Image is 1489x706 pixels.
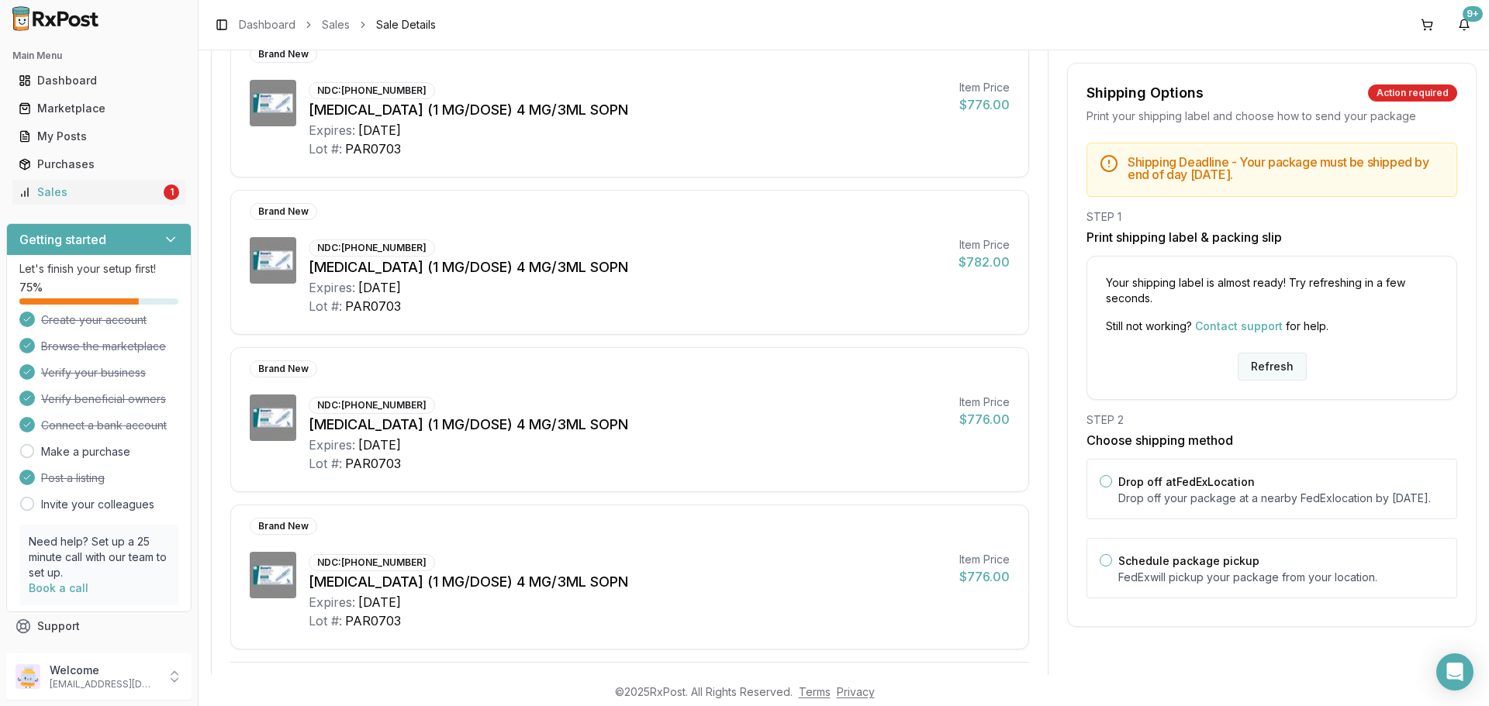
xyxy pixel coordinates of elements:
div: Lot #: [309,297,342,315]
a: Dashboard [239,17,295,33]
div: 9+ [1463,6,1483,22]
div: Brand New [250,46,317,63]
div: Lot #: [309,611,342,630]
div: [DATE] [358,121,401,139]
div: Brand New [250,518,317,535]
div: $776.00 [959,567,1010,586]
button: Feedback [6,640,192,668]
h3: Choose shipping method [1087,431,1457,449]
div: [DATE] [358,278,401,297]
div: [DATE] [358,593,401,611]
div: Expires: [309,278,355,297]
a: Marketplace [12,95,185,122]
img: Ozempic (1 MG/DOSE) 4 MG/3ML SOPN [250,552,296,598]
div: [MEDICAL_DATA] (1 MG/DOSE) 4 MG/3ML SOPN [309,257,946,278]
span: Sale Details [376,17,436,33]
a: Dashboard [12,67,185,95]
span: Feedback [37,646,90,662]
h2: Main Menu [12,50,185,62]
a: Sales1 [12,178,185,206]
h5: Shipping Deadline - Your package must be shipped by end of day [DATE] . [1128,156,1444,181]
img: Ozempic (1 MG/DOSE) 4 MG/3ML SOPN [250,80,296,126]
a: Terms [799,685,831,698]
img: RxPost Logo [6,6,105,31]
button: Support [6,612,192,640]
span: 75 % [19,280,43,295]
p: FedEx will pickup your package from your location. [1118,570,1444,585]
span: Verify beneficial owners [41,391,166,407]
button: Purchases [6,152,192,177]
span: Browse the marketplace [41,339,166,354]
div: $776.00 [959,410,1010,429]
div: Dashboard [19,73,179,88]
button: Sales1 [6,180,192,205]
div: Item Price [959,237,1010,253]
div: My Posts [19,129,179,144]
span: Post a listing [41,470,105,486]
img: Ozempic (1 MG/DOSE) 4 MG/3ML SOPN [250,237,296,284]
div: Shipping Options [1087,82,1204,104]
div: [MEDICAL_DATA] (1 MG/DOSE) 4 MG/3ML SOPN [309,99,947,121]
button: Dashboard [6,68,192,93]
div: NDC: [PHONE_NUMBER] [309,397,435,414]
img: User avatar [16,664,40,689]
label: Drop off at FedEx Location [1118,475,1255,488]
div: STEP 2 [1087,412,1457,428]
nav: breadcrumb [239,17,436,33]
p: Welcome [50,663,157,678]
p: Still not working? for help. [1106,319,1438,334]
a: Purchases [12,150,185,178]
div: Purchases [19,157,179,172]
label: Schedule package pickup [1118,554,1259,567]
span: Create your account [41,312,147,328]
div: Action required [1368,84,1457,102]
div: [MEDICAL_DATA] (1 MG/DOSE) 4 MG/3ML SOPN [309,414,947,436]
div: Open Intercom Messenger [1436,653,1473,691]
div: Print your shipping label and choose how to send your package [1087,108,1457,124]
a: Make a purchase [41,444,130,460]
a: Privacy [837,685,875,698]
span: Verify your business [41,365,146,381]
h3: Print shipping label & packing slip [1087,228,1457,246]
div: Brand New [250,360,317,377]
button: 9+ [1452,12,1477,37]
div: Sales [19,184,161,200]
div: NDC: [PHONE_NUMBER] [309,82,435,99]
div: PAR0703 [345,611,401,630]
img: Ozempic (1 MG/DOSE) 4 MG/3ML SOPN [250,394,296,441]
p: Your shipping label is almost ready! Try refreshing in a few seconds. [1106,275,1438,306]
div: 1 [164,184,179,200]
div: $776.00 [959,95,1010,114]
div: Expires: [309,121,355,139]
div: Expires: [309,593,355,611]
span: Connect a bank account [41,418,167,433]
a: Sales [322,17,350,33]
div: NDC: [PHONE_NUMBER] [309,554,435,571]
div: [MEDICAL_DATA] (1 MG/DOSE) 4 MG/3ML SOPN [309,571,947,593]
div: Lot #: [309,454,342,473]
div: Marketplace [19,101,179,116]
div: PAR0703 [345,454,401,473]
p: Need help? Set up a 25 minute call with our team to set up. [29,534,169,580]
div: Item Price [959,80,1010,95]
h3: Getting started [19,230,106,249]
p: Drop off your package at a nearby FedEx location by [DATE] . [1118,491,1444,506]
a: Book a call [29,581,88,594]
button: Marketplace [6,96,192,121]
div: NDC: [PHONE_NUMBER] [309,239,435,257]
div: Expires: [309,436,355,454]
div: STEP 1 [1087,209,1457,225]
div: [DATE] [358,436,401,454]
button: Refresh [1238,353,1307,381]
div: Brand New [250,203,317,220]
div: Item Price [959,552,1010,567]
p: [EMAIL_ADDRESS][DOMAIN_NAME] [50,678,157,691]
button: My Posts [6,124,192,149]
div: PAR0703 [345,297,401,315]
p: Let's finish your setup first! [19,261,178,277]
div: Lot #: [309,139,342,158]
a: Invite your colleagues [41,497,154,512]
a: My Posts [12,122,185,150]
div: Item Price [959,394,1010,410]
div: $782.00 [959,253,1010,271]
